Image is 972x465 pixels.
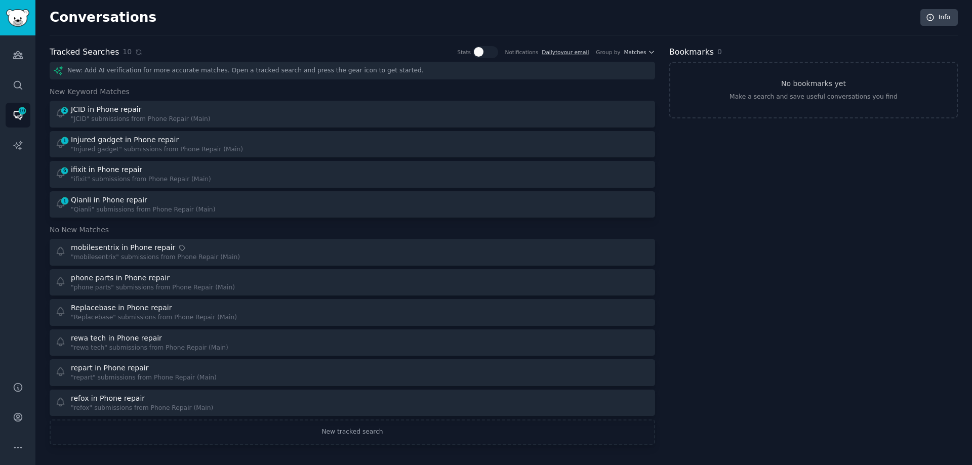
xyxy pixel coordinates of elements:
[60,107,69,114] span: 2
[50,161,655,188] a: 6ifixit in Phone repair"ifixit" submissions from Phone Repair (Main)
[60,137,69,144] span: 1
[71,393,145,404] div: refox in Phone repair
[624,49,655,56] button: Matches
[50,46,119,59] h2: Tracked Searches
[71,242,175,253] div: mobilesentrix in Phone repair
[60,167,69,174] span: 6
[71,363,148,373] div: repart in Phone repair
[71,313,237,322] div: "Replacebase" submissions from Phone Repair (Main)
[717,48,722,56] span: 0
[669,62,958,118] a: No bookmarks yetMake a search and save useful conversations you find
[18,107,27,114] span: 10
[50,239,655,266] a: mobilesentrix in Phone repair"mobilesentrix" submissions from Phone Repair (Main)
[71,195,147,205] div: Qianli in Phone repair
[71,373,217,383] div: "repart" submissions from Phone Repair (Main)
[71,344,228,353] div: "rewa tech" submissions from Phone Repair (Main)
[71,253,240,262] div: "mobilesentrix" submissions from Phone Repair (Main)
[50,390,655,416] a: refox in Phone repair"refox" submissions from Phone Repair (Main)
[505,49,539,56] div: Notifications
[71,115,211,124] div: "JCID" submissions from Phone Repair (Main)
[71,205,215,215] div: "Qianli" submissions from Phone Repair (Main)
[50,191,655,218] a: 1Qianli in Phone repair"Qianli" submissions from Phone Repair (Main)
[71,175,211,184] div: "ifixit" submissions from Phone Repair (Main)
[50,87,130,97] span: New Keyword Matches
[71,303,172,313] div: Replacebase in Phone repair
[596,49,620,56] div: Group by
[71,135,179,145] div: Injured gadget in Phone repair
[50,329,655,356] a: rewa tech in Phone repair"rewa tech" submissions from Phone Repair (Main)
[50,359,655,386] a: repart in Phone repair"repart" submissions from Phone Repair (Main)
[71,283,235,292] div: "phone parts" submissions from Phone Repair (Main)
[50,269,655,296] a: phone parts in Phone repair"phone parts" submissions from Phone Repair (Main)
[457,49,471,56] div: Stats
[50,299,655,326] a: Replacebase in Phone repair"Replacebase" submissions from Phone Repair (Main)
[6,9,29,27] img: GummySearch logo
[50,62,655,79] div: New: Add AI verification for more accurate matches. Open a tracked search and press the gear icon...
[624,49,646,56] span: Matches
[50,225,109,235] span: No New Matches
[50,101,655,128] a: 2JCID in Phone repair"JCID" submissions from Phone Repair (Main)
[60,197,69,204] span: 1
[669,46,714,59] h2: Bookmarks
[71,273,170,283] div: phone parts in Phone repair
[50,419,655,445] a: New tracked search
[730,93,898,102] div: Make a search and save useful conversations you find
[6,103,30,128] a: 10
[71,145,243,154] div: "Injured gadget" submissions from Phone Repair (Main)
[50,131,655,158] a: 1Injured gadget in Phone repair"Injured gadget" submissions from Phone Repair (Main)
[123,47,132,57] span: 10
[71,104,141,115] div: JCID in Phone repair
[920,9,958,26] a: Info
[71,333,162,344] div: rewa tech in Phone repair
[542,49,589,55] a: Dailytoyour email
[71,404,213,413] div: "refox" submissions from Phone Repair (Main)
[71,164,142,175] div: ifixit in Phone repair
[50,10,156,26] h2: Conversations
[781,78,846,89] h3: No bookmarks yet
